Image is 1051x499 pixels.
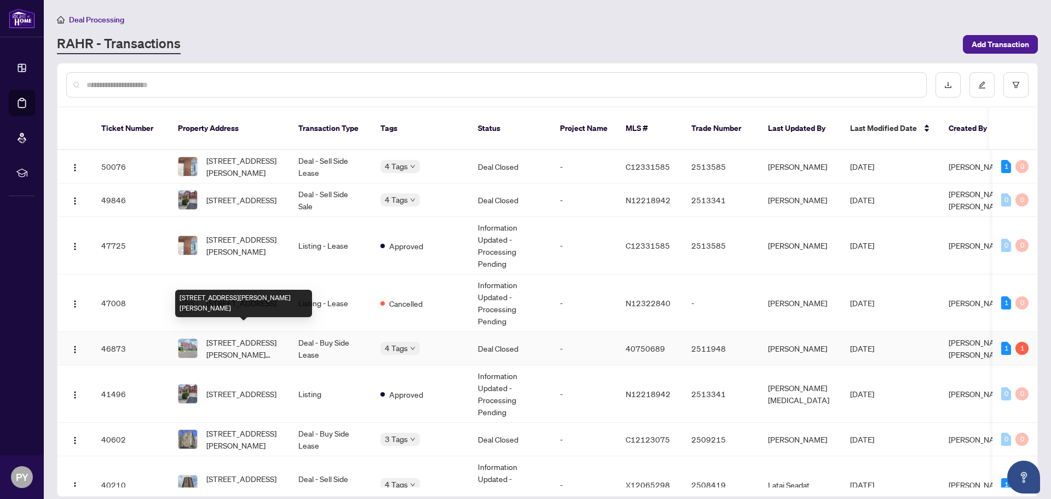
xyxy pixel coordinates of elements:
span: C12331585 [626,162,670,171]
span: [STREET_ADDRESS][PERSON_NAME] [206,427,281,451]
td: [PERSON_NAME] [759,423,841,456]
th: Property Address [169,107,290,150]
td: 47008 [93,274,169,332]
span: [DATE] [850,162,874,171]
span: 40750689 [626,343,665,353]
span: [PERSON_NAME] [949,434,1008,444]
td: - [551,274,617,332]
td: - [551,150,617,183]
td: Deal Closed [469,183,551,217]
img: thumbnail-img [178,157,197,176]
div: 0 [1015,193,1029,207]
td: Deal - Buy Side Lease [290,423,372,456]
td: 46873 [93,332,169,365]
img: thumbnail-img [178,475,197,494]
span: down [410,482,415,487]
div: 0 [1001,193,1011,207]
span: PY [16,469,28,485]
div: 0 [1015,387,1029,400]
td: Listing [290,365,372,423]
span: [PERSON_NAME] [PERSON_NAME] [949,337,1008,359]
div: 1 [1001,296,1011,309]
span: filter [1012,81,1020,89]
span: edit [978,81,986,89]
th: Last Updated By [759,107,841,150]
span: [PERSON_NAME] [PERSON_NAME] [949,189,1008,211]
span: [DATE] [850,434,874,444]
span: [PERSON_NAME] [949,162,1008,171]
span: [STREET_ADDRESS] [206,194,276,206]
img: logo [9,8,35,28]
td: Information Updated - Processing Pending [469,365,551,423]
img: Logo [71,197,79,205]
button: Open asap [1007,461,1040,494]
div: 0 [1015,160,1029,173]
td: Deal - Sell Side Lease [290,150,372,183]
td: 49846 [93,183,169,217]
span: [STREET_ADDRESS][PERSON_NAME] [206,233,281,257]
img: Logo [71,300,79,308]
button: Add Transaction [963,35,1038,54]
td: 2513585 [683,217,759,274]
img: thumbnail-img [178,191,197,209]
span: [PERSON_NAME] [949,298,1008,308]
span: [DATE] [850,480,874,490]
div: 0 [1001,433,1011,446]
th: Created By [940,107,1006,150]
span: X12065298 [626,480,670,490]
td: - [551,217,617,274]
button: Logo [66,294,84,312]
div: 0 [1015,296,1029,309]
td: 47725 [93,217,169,274]
span: down [410,197,415,203]
td: [PERSON_NAME] [759,274,841,332]
th: Tags [372,107,469,150]
td: 2513585 [683,150,759,183]
td: Information Updated - Processing Pending [469,274,551,332]
span: 4 Tags [385,342,408,354]
div: 1 [1001,478,1011,491]
th: Project Name [551,107,617,150]
img: thumbnail-img [178,236,197,255]
span: C12331585 [626,240,670,250]
button: Logo [66,191,84,209]
img: Logo [71,436,79,445]
div: 1 [1015,342,1029,355]
td: 2511948 [683,332,759,365]
div: 0 [1001,387,1011,400]
span: [DATE] [850,343,874,353]
span: Cancelled [389,297,423,309]
div: 0 [1001,239,1011,252]
td: [PERSON_NAME][MEDICAL_DATA] [759,365,841,423]
td: 50076 [93,150,169,183]
td: [PERSON_NAME] [759,150,841,183]
span: [STREET_ADDRESS][PERSON_NAME] [206,473,281,497]
th: MLS # [617,107,683,150]
th: Transaction Type [290,107,372,150]
span: [DATE] [850,195,874,205]
td: - [551,183,617,217]
img: thumbnail-img [178,339,197,358]
button: Logo [66,476,84,494]
img: Logo [71,481,79,490]
span: C12123075 [626,434,670,444]
td: Deal Closed [469,332,551,365]
span: Last Modified Date [850,122,917,134]
button: Logo [66,237,84,254]
span: Add Transaction [972,36,1029,53]
td: [PERSON_NAME] [759,332,841,365]
span: [PERSON_NAME] [949,389,1008,399]
button: edit [969,72,995,97]
img: Logo [71,242,79,251]
a: RAHR - Transactions [57,35,181,54]
div: 1 [1001,342,1011,355]
th: Ticket Number [93,107,169,150]
span: down [410,164,415,169]
span: [DATE] [850,240,874,250]
th: Last Modified Date [841,107,940,150]
td: 2513341 [683,183,759,217]
span: download [944,81,952,89]
td: Deal - Sell Side Sale [290,183,372,217]
span: Approved [389,240,423,252]
img: thumbnail-img [178,385,197,403]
